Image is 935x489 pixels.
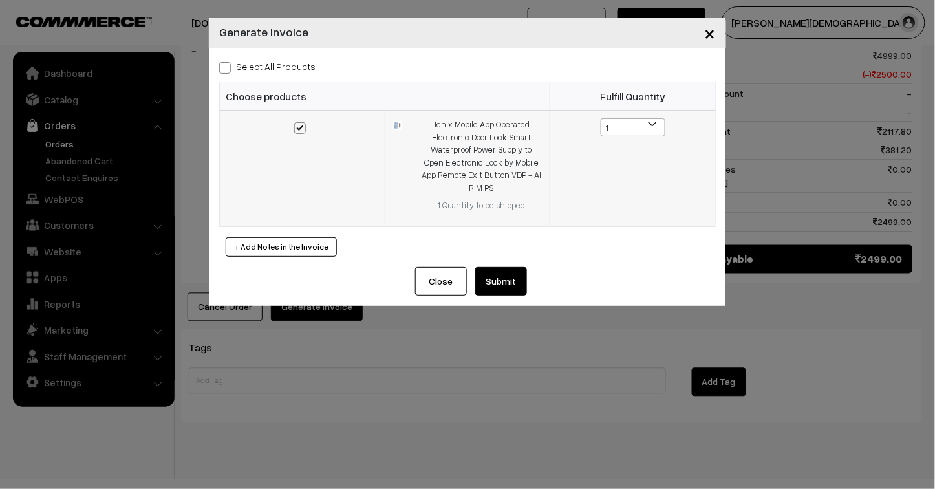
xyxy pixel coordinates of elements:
[415,267,467,296] button: Close
[694,13,726,53] button: Close
[421,199,542,212] div: 1 Quantity to be shipped
[601,118,665,136] span: 1
[475,267,527,296] button: Submit
[601,119,665,137] span: 1
[421,118,542,194] div: Jenix Mobile App Operated Electronic Door Lock Smart Waterproof Power Supply to Open Electronic L...
[219,60,316,73] label: Select all Products
[226,237,337,257] button: + Add Notes in the Invoice
[393,121,402,129] img: 16689206639581RIM-AI-PS.jpg
[705,21,716,45] span: ×
[219,23,308,41] h4: Generate Invoice
[220,82,550,111] th: Choose products
[550,82,716,111] th: Fulfill Quantity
